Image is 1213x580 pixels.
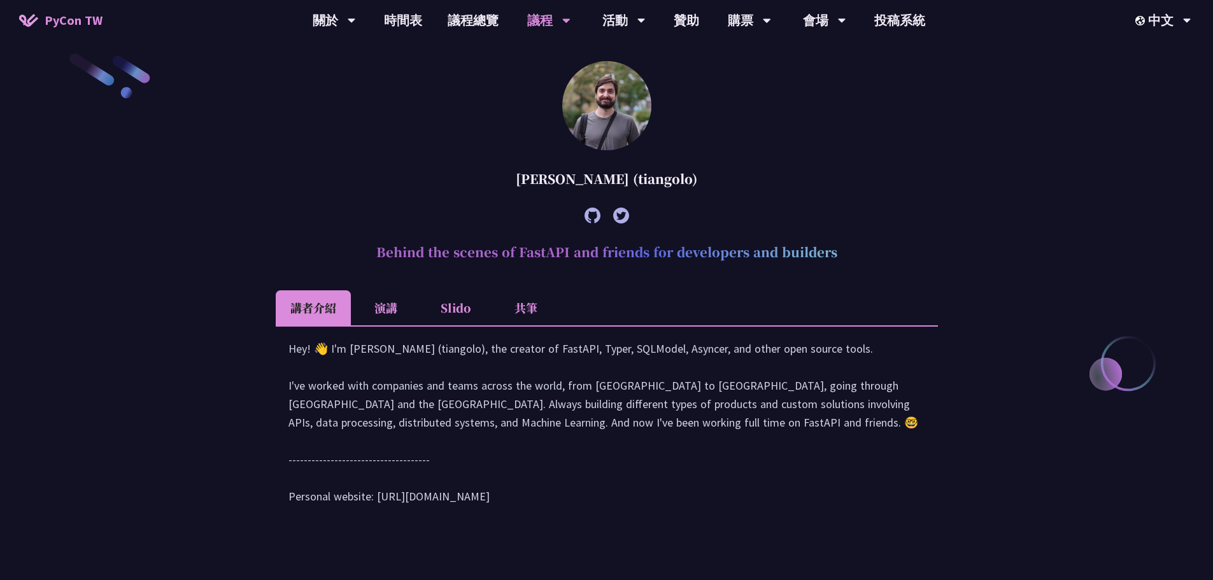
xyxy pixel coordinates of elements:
[562,61,651,150] img: Sebastián Ramírez (tiangolo)
[276,290,351,325] li: 講者介紹
[19,14,38,27] img: Home icon of PyCon TW 2025
[491,290,561,325] li: 共筆
[421,290,491,325] li: Slido
[288,339,925,518] div: Hey! 👋 I'm [PERSON_NAME] (tiangolo), the creator of FastAPI, Typer, SQLModel, Asyncer, and other ...
[276,160,938,198] div: [PERSON_NAME] (tiangolo)
[6,4,115,36] a: PyCon TW
[45,11,103,30] span: PyCon TW
[1135,16,1148,25] img: Locale Icon
[276,233,938,271] h2: Behind the scenes of FastAPI and friends for developers and builders
[351,290,421,325] li: 演講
